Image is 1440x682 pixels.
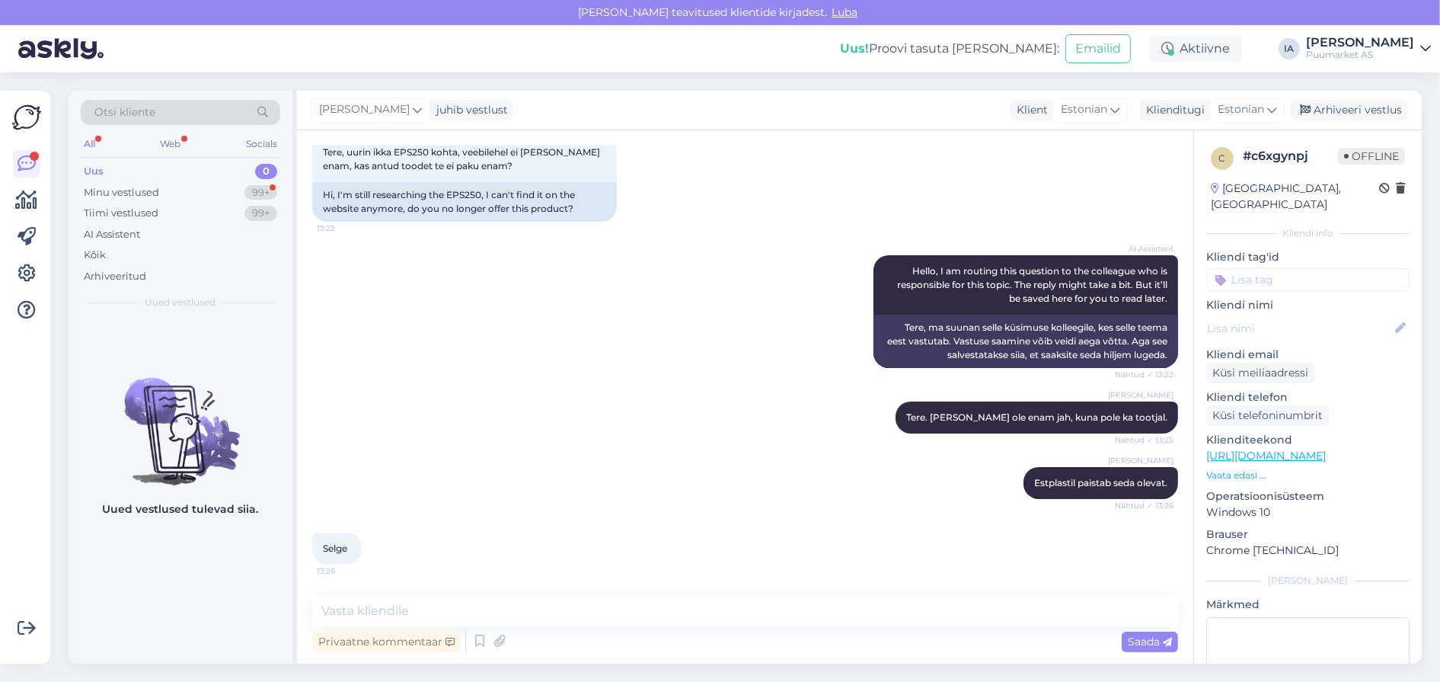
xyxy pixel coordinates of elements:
span: Tere. [PERSON_NAME] ole enam jah, kuna pole ka tootjal. [906,411,1167,423]
div: Privaatne kommentaar [312,632,461,652]
div: Hi, I'm still researching the EPS250, I can't find it on the website anymore, do you no longer of... [312,182,617,222]
span: Nähtud ✓ 13:26 [1115,500,1173,511]
img: Askly Logo [12,103,41,132]
div: All [81,134,98,154]
div: Klient [1011,102,1048,118]
p: Klienditeekond [1206,432,1410,448]
button: Emailid [1065,34,1131,63]
span: Uued vestlused [145,296,216,309]
p: Windows 10 [1206,504,1410,520]
div: Aktiivne [1149,35,1242,62]
span: Selge [323,543,347,554]
span: Otsi kliente [94,104,155,120]
div: Minu vestlused [84,185,159,200]
div: 99+ [244,185,277,200]
div: Kõik [84,248,106,263]
p: Kliendi telefon [1206,389,1410,405]
div: 0 [255,164,277,179]
div: Uus [84,164,104,179]
div: 99+ [244,206,277,221]
div: [GEOGRAPHIC_DATA], [GEOGRAPHIC_DATA] [1211,181,1379,213]
div: Klienditugi [1140,102,1205,118]
a: [URL][DOMAIN_NAME] [1206,449,1326,463]
span: Estonian [1061,101,1107,118]
div: Küsi meiliaadressi [1206,363,1314,383]
div: Arhiveeritud [84,269,146,284]
a: [PERSON_NAME]Puumarket AS [1306,37,1431,61]
div: juhib vestlust [430,102,508,118]
div: AI Assistent [84,227,140,242]
p: Vaata edasi ... [1206,469,1410,482]
p: Märkmed [1206,597,1410,613]
p: Kliendi email [1206,347,1410,363]
input: Lisa tag [1206,268,1410,291]
span: Luba [827,5,862,19]
span: Saada [1128,635,1172,648]
div: [PERSON_NAME] [1306,37,1414,49]
div: # c6xgynpj [1243,147,1338,165]
p: Operatsioonisüsteem [1206,488,1410,504]
span: Nähtud ✓ 13:22 [1115,369,1173,380]
div: Web [158,134,184,154]
span: [PERSON_NAME] [319,101,410,118]
b: Uus! [840,41,869,56]
div: Puumarket AS [1306,49,1414,61]
span: c [1219,152,1226,164]
span: 13:26 [317,565,374,577]
p: Brauser [1206,527,1410,543]
span: Tere, uurin ikka EPS250 kohta, veebilehel ei [PERSON_NAME] enam, kas antud toodet te ei paku enam? [323,146,602,171]
div: Socials [243,134,280,154]
div: Küsi telefoninumbrit [1206,405,1329,426]
p: Uued vestlused tulevad siia. [103,501,259,517]
div: Tiimi vestlused [84,206,158,221]
p: Kliendi tag'id [1206,249,1410,265]
span: 13:22 [317,223,374,234]
div: Arhiveeri vestlus [1291,100,1408,120]
div: Kliendi info [1206,226,1410,240]
img: No chats [69,351,292,488]
span: Offline [1338,148,1405,165]
input: Lisa nimi [1207,320,1392,337]
span: Estonian [1218,101,1264,118]
span: [PERSON_NAME] [1108,455,1173,466]
span: Hello, I am routing this question to the colleague who is responsible for this topic. The reply m... [897,265,1170,304]
span: Estplastil paistab seda olevat. [1034,477,1167,488]
div: [PERSON_NAME] [1206,574,1410,588]
p: Chrome [TECHNICAL_ID] [1206,543,1410,559]
span: AI Assistent [1116,243,1173,255]
span: [PERSON_NAME] [1108,389,1173,401]
div: Tere, ma suunan selle küsimuse kolleegile, kes selle teema eest vastutab. Vastuse saamine võib ve... [873,315,1178,368]
span: Nähtud ✓ 13:25 [1115,434,1173,446]
div: Proovi tasuta [PERSON_NAME]: [840,40,1059,58]
p: Kliendi nimi [1206,297,1410,313]
div: IA [1279,38,1300,59]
